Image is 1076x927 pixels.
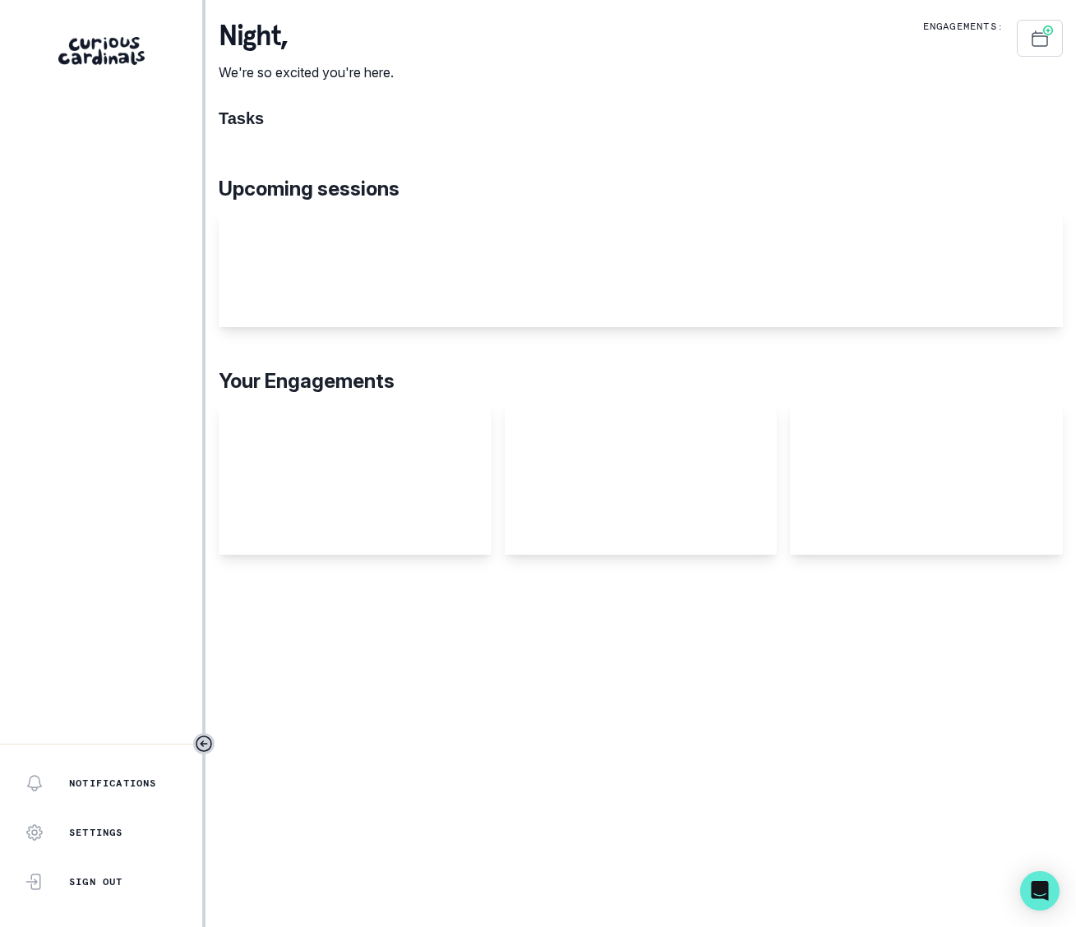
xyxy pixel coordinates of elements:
[58,37,145,65] img: Curious Cardinals Logo
[219,174,1063,204] p: Upcoming sessions
[69,777,157,790] p: Notifications
[219,108,1063,128] h1: Tasks
[1020,871,1060,911] div: Open Intercom Messenger
[219,367,1063,396] p: Your Engagements
[1017,20,1063,57] button: Schedule Sessions
[219,62,394,82] p: We're so excited you're here.
[923,20,1004,33] p: Engagements:
[193,733,215,754] button: Toggle sidebar
[69,826,123,839] p: Settings
[219,20,394,53] p: night ,
[69,875,123,888] p: Sign Out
